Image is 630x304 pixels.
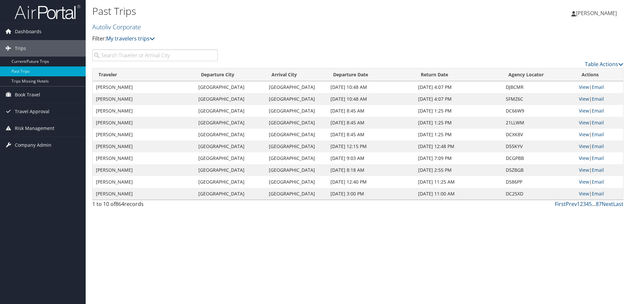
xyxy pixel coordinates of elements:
[579,155,589,161] a: View
[195,129,266,140] td: [GEOGRAPHIC_DATA]
[579,167,589,173] a: View
[579,131,589,138] a: View
[266,93,327,105] td: [GEOGRAPHIC_DATA]
[93,117,195,129] td: [PERSON_NAME]
[93,152,195,164] td: [PERSON_NAME]
[195,117,266,129] td: [GEOGRAPHIC_DATA]
[92,49,218,61] input: Search Traveler or Arrival City
[576,117,623,129] td: |
[502,152,575,164] td: DCGPBB
[576,129,623,140] td: |
[579,119,589,126] a: View
[327,93,415,105] td: [DATE] 10:48 AM
[195,93,266,105] td: [GEOGRAPHIC_DATA]
[266,129,327,140] td: [GEOGRAPHIC_DATA]
[92,4,446,18] h1: Past Trips
[327,188,415,200] td: [DATE] 3:00 PM
[579,190,589,197] a: View
[502,117,575,129] td: 21LLWM
[592,96,604,102] a: Email
[415,152,502,164] td: [DATE] 7:09 PM
[106,35,155,42] a: My travelers trips
[592,190,604,197] a: Email
[571,3,623,23] a: [PERSON_NAME]
[92,200,218,211] div: 1 to 10 of records
[592,167,604,173] a: Email
[195,176,266,188] td: [GEOGRAPHIC_DATA]
[602,200,613,208] a: Next
[15,23,42,40] span: Dashboards
[195,152,266,164] td: [GEOGRAPHIC_DATA]
[580,200,583,208] a: 2
[592,108,604,114] a: Email
[415,176,502,188] td: [DATE] 11:25 AM
[195,188,266,200] td: [GEOGRAPHIC_DATA]
[576,152,623,164] td: |
[576,188,623,200] td: |
[266,140,327,152] td: [GEOGRAPHIC_DATA]
[195,164,266,176] td: [GEOGRAPHIC_DATA]
[93,176,195,188] td: [PERSON_NAME]
[327,164,415,176] td: [DATE] 8:18 AM
[576,68,623,81] th: Actions
[576,105,623,117] td: |
[502,105,575,117] td: DC66W9
[592,84,604,90] a: Email
[195,140,266,152] td: [GEOGRAPHIC_DATA]
[502,129,575,140] td: DCXK8V
[592,143,604,149] a: Email
[327,105,415,117] td: [DATE] 8:45 AM
[596,200,602,208] a: 87
[266,188,327,200] td: [GEOGRAPHIC_DATA]
[579,108,589,114] a: View
[266,68,327,81] th: Arrival City: activate to sort column ascending
[502,188,575,200] td: DC25XD
[592,179,604,185] a: Email
[415,117,502,129] td: [DATE] 1:25 PM
[579,179,589,185] a: View
[576,176,623,188] td: |
[92,35,446,43] p: Filter:
[415,68,502,81] th: Return Date: activate to sort column ascending
[266,117,327,129] td: [GEOGRAPHIC_DATA]
[266,152,327,164] td: [GEOGRAPHIC_DATA]
[327,176,415,188] td: [DATE] 12:40 PM
[327,68,415,81] th: Departure Date: activate to sort column ascending
[195,105,266,117] td: [GEOGRAPHIC_DATA]
[576,93,623,105] td: |
[502,140,575,152] td: D55KYV
[92,22,143,31] a: Autoliv Corporate
[266,176,327,188] td: [GEOGRAPHIC_DATA]
[14,4,80,20] img: airportal-logo.png
[555,200,566,208] a: First
[93,105,195,117] td: [PERSON_NAME]
[93,188,195,200] td: [PERSON_NAME]
[93,81,195,93] td: [PERSON_NAME]
[592,131,604,138] a: Email
[415,105,502,117] td: [DATE] 1:25 PM
[93,68,195,81] th: Traveler: activate to sort column ascending
[576,164,623,176] td: |
[576,10,617,17] span: [PERSON_NAME]
[15,137,51,153] span: Company Admin
[93,140,195,152] td: [PERSON_NAME]
[502,164,575,176] td: D5ZBGB
[579,84,589,90] a: View
[15,87,40,103] span: Book Travel
[415,93,502,105] td: [DATE] 4:07 PM
[502,68,575,81] th: Agency Locator: activate to sort column ascending
[592,200,596,208] span: …
[592,119,604,126] a: Email
[583,200,586,208] a: 3
[586,200,589,208] a: 4
[592,155,604,161] a: Email
[415,129,502,140] td: [DATE] 1:25 PM
[502,81,575,93] td: DJBCMR
[576,140,623,152] td: |
[195,81,266,93] td: [GEOGRAPHIC_DATA]
[415,164,502,176] td: [DATE] 2:55 PM
[502,93,575,105] td: SFMZ6C
[15,40,26,57] span: Trips
[15,120,54,137] span: Risk Management
[577,200,580,208] a: 1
